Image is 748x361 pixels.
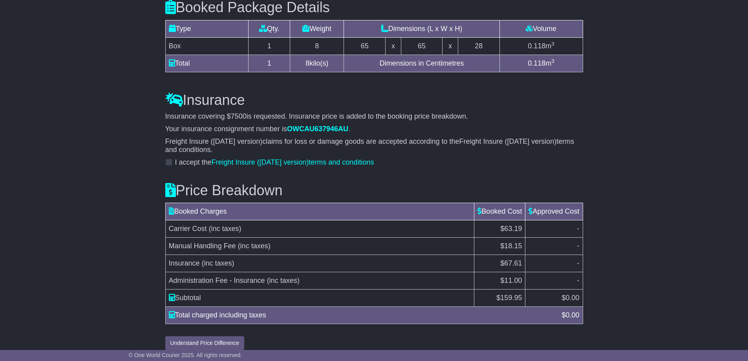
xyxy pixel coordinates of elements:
[165,112,583,121] p: Insurance covering $ is requested. Insurance price is added to the booking price breakdown.
[290,20,344,37] td: Weight
[558,310,583,321] div: $
[551,58,554,64] sup: 3
[267,277,300,284] span: (inc taxes)
[344,37,386,55] td: 65
[169,277,265,284] span: Administration Fee - Insurance
[249,20,290,37] td: Qty.
[165,290,474,307] td: Subtotal
[165,55,249,72] td: Total
[165,183,583,198] h3: Price Breakdown
[212,158,374,166] a: Freight Insure ([DATE] version)terms and conditions
[169,259,200,267] span: Insurance
[165,203,474,220] td: Booked Charges
[238,242,271,250] span: (inc taxes)
[202,259,234,267] span: (inc taxes)
[459,137,557,145] span: Freight Insure ([DATE] version)
[290,37,344,55] td: 8
[577,225,580,233] span: -
[577,259,580,267] span: -
[577,277,580,284] span: -
[577,242,580,250] span: -
[528,42,545,50] span: 0.118
[525,203,583,220] td: Approved Cost
[500,259,522,267] span: $67.61
[165,137,263,145] span: Freight Insure ([DATE] version)
[209,225,241,233] span: (inc taxes)
[165,20,249,37] td: Type
[500,242,522,250] span: $18.15
[401,37,443,55] td: 65
[344,55,499,72] td: Dimensions in Centimetres
[474,203,525,220] td: Booked Cost
[499,55,583,72] td: m
[443,37,458,55] td: x
[165,137,583,154] p: claims for loss or damage goods are accepted according to the terms and conditions.
[500,225,522,233] span: $63.19
[169,225,207,233] span: Carrier Cost
[249,55,290,72] td: 1
[565,311,579,319] span: 0.00
[165,37,249,55] td: Box
[169,242,236,250] span: Manual Handling Fee
[290,55,344,72] td: kilo(s)
[231,112,247,120] span: 7500
[565,294,579,302] span: 0.00
[249,37,290,55] td: 1
[386,37,401,55] td: x
[458,37,499,55] td: 28
[528,59,545,67] span: 0.118
[175,158,374,167] label: I accept the
[212,158,309,166] span: Freight Insure ([DATE] version)
[499,37,583,55] td: m
[287,125,348,133] span: OWCAU637946AU
[500,294,522,302] span: 159.95
[165,92,583,108] h3: Insurance
[165,336,245,350] button: Understand Price Difference
[525,290,583,307] td: $
[500,277,522,284] span: $11.00
[344,20,499,37] td: Dimensions (L x W x H)
[129,352,242,358] span: © One World Courier 2025. All rights reserved.
[305,59,309,67] span: 8
[499,20,583,37] td: Volume
[551,41,554,47] sup: 3
[474,290,525,307] td: $
[165,310,558,321] div: Total charged including taxes
[165,125,583,134] p: Your insurance consignment number is .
